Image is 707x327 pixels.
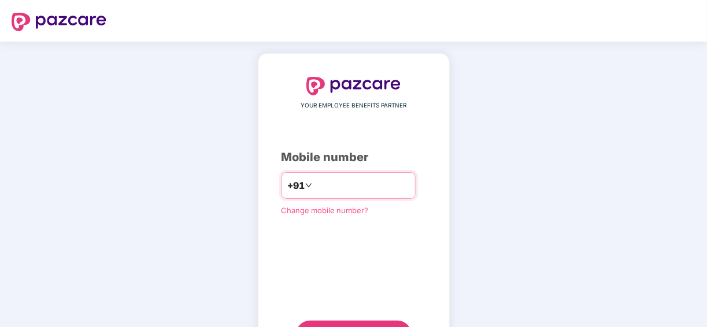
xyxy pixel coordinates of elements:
img: logo [12,13,106,31]
a: Change mobile number? [282,206,369,215]
span: +91 [288,179,305,193]
span: YOUR EMPLOYEE BENEFITS PARTNER [301,101,406,110]
span: down [305,182,312,189]
img: logo [306,77,401,95]
div: Mobile number [282,148,426,166]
